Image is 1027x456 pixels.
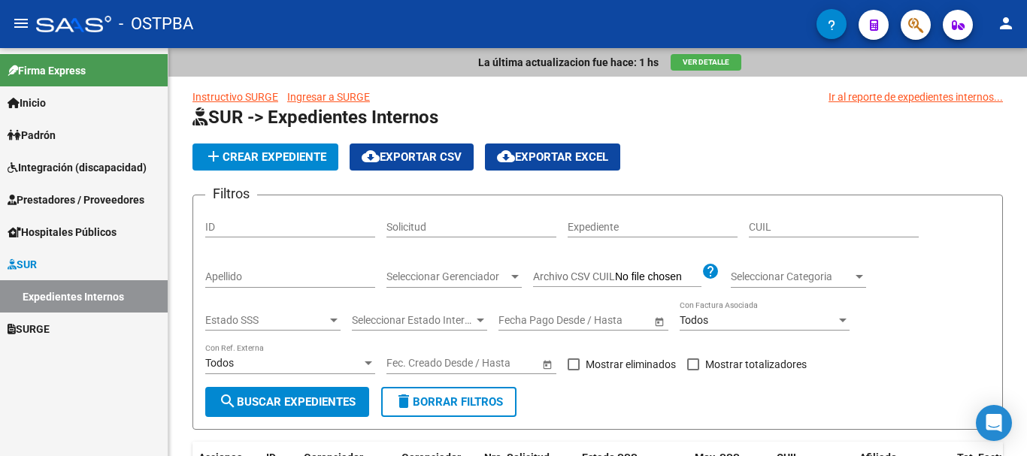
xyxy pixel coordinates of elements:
[8,224,117,240] span: Hospitales Públicos
[395,392,413,410] mat-icon: delete
[566,314,640,327] input: Fecha fin
[8,127,56,143] span: Padrón
[350,143,474,171] button: Exportar CSV
[204,150,326,164] span: Crear Expediente
[997,14,1015,32] mat-icon: person
[680,314,708,326] span: Todos
[205,183,257,204] h3: Filtros
[671,54,741,71] button: Ver Detalle
[381,387,517,417] button: Borrar Filtros
[497,147,515,165] mat-icon: cloud_download
[8,192,144,208] span: Prestadores / Proveedores
[205,357,234,369] span: Todos
[731,270,853,283] span: Seleccionar Categoria
[8,321,50,337] span: SURGE
[119,8,193,41] span: - OSTPBA
[219,395,356,409] span: Buscar Expedientes
[8,256,37,273] span: SUR
[12,14,30,32] mat-icon: menu
[205,314,327,327] span: Estado SSS
[497,150,608,164] span: Exportar EXCEL
[205,387,369,417] button: Buscar Expedientes
[498,314,553,327] input: Fecha inicio
[705,355,807,373] span: Mostrar totalizadores
[362,150,462,164] span: Exportar CSV
[204,147,223,165] mat-icon: add
[386,357,441,370] input: Fecha inicio
[683,58,729,66] span: Ver Detalle
[539,356,555,372] button: Open calendar
[615,270,701,284] input: Archivo CSV CUIL
[485,143,620,171] button: Exportar EXCEL
[8,95,46,111] span: Inicio
[651,313,667,329] button: Open calendar
[701,262,720,280] mat-icon: help
[395,395,503,409] span: Borrar Filtros
[829,89,1003,105] a: Ir al reporte de expedientes internos...
[352,314,474,327] span: Seleccionar Estado Interno
[192,143,338,171] button: Crear Expediente
[219,392,237,410] mat-icon: search
[8,159,147,176] span: Integración (discapacidad)
[478,54,659,71] p: La última actualizacion fue hace: 1 hs
[976,405,1012,441] div: Open Intercom Messenger
[362,147,380,165] mat-icon: cloud_download
[454,357,528,370] input: Fecha fin
[287,91,370,103] a: Ingresar a SURGE
[192,107,438,128] span: SUR -> Expedientes Internos
[8,62,86,79] span: Firma Express
[192,91,278,103] a: Instructivo SURGE
[586,355,676,373] span: Mostrar eliminados
[533,270,615,282] span: Archivo CSV CUIL
[386,270,508,283] span: Seleccionar Gerenciador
